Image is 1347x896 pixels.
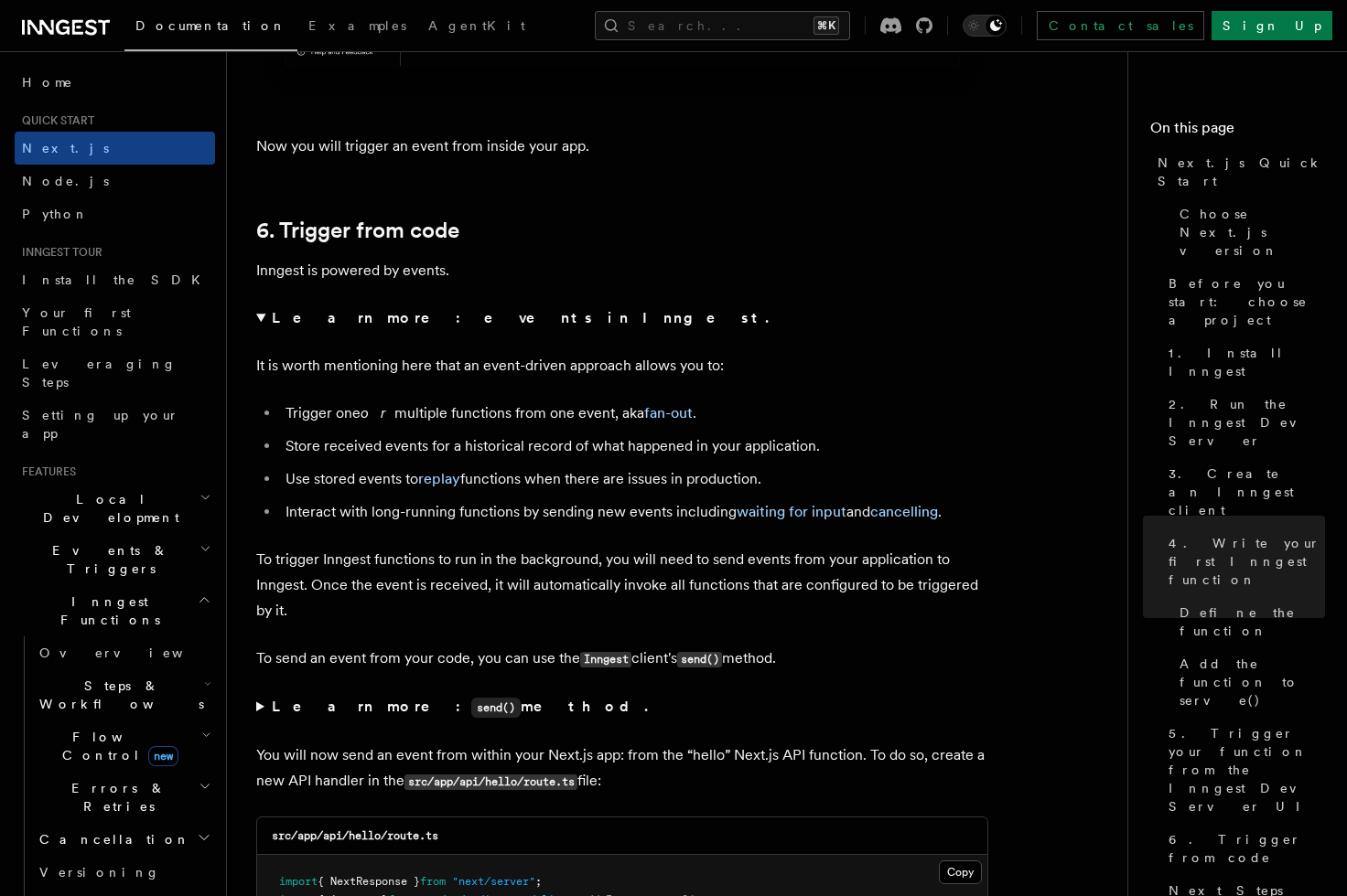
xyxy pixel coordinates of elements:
[32,779,199,816] span: Errors & Retries
[15,585,215,636] button: Inngest Functions
[124,5,297,51] a: Documentation
[1158,154,1325,190] span: Next.js Quick Start
[32,830,190,848] span: Cancellation
[256,694,988,720] summary: Learn more:send()method.
[15,534,215,585] button: Events & Triggers
[15,399,215,450] a: Setting up your app
[471,698,521,718] code: send()
[15,165,215,197] a: Node.js
[272,309,772,326] strong: Learn more: events in Inngest.
[256,133,988,159] p: Now you will trigger an event from inside your app.
[1161,336,1325,388] a: 1. Install Inngest
[272,829,438,842] code: src/app/api/hello/route.ts
[15,296,215,347] a: Your first Functions
[32,669,215,720] button: Steps & Workflows
[420,875,446,888] span: from
[280,433,988,459] li: Store received events for a historical record of what happened in your application.
[256,305,988,331] summary: Learn more: events in Inngest.
[22,141,109,155] span: Next.js
[15,132,215,165] a: Next.js
[15,592,198,629] span: Inngest Functions
[870,503,938,520] a: cancelling
[1180,205,1325,260] span: Choose Next.js version
[1169,395,1325,450] span: 2. Run the Inngest Dev Server
[39,645,228,660] span: Overview
[677,652,722,667] code: send()
[361,404,394,421] em: or
[1169,830,1325,867] span: 6. Trigger from code
[737,503,846,520] a: waiting for input
[280,466,988,492] li: Use stored events to functions when there are issues in production.
[32,728,201,764] span: Flow Control
[256,547,988,624] p: To trigger Inngest functions to run in the background, you will need to send events from your app...
[1169,724,1325,816] span: 5. Trigger your function from the Inngest Dev Server UI
[1161,388,1325,457] a: 2. Run the Inngest Dev Server
[272,698,652,715] strong: Learn more: method.
[318,875,420,888] span: { NextResponse }
[32,720,215,772] button: Flow Controlnew
[256,742,988,795] p: You will now send an event from within your Next.js app: from the “hello” Next.js API function. T...
[580,652,631,667] code: Inngest
[1172,596,1325,647] a: Define the function
[15,464,76,479] span: Features
[15,347,215,399] a: Leveraging Steps
[22,272,211,287] span: Install the SDK
[452,875,535,888] span: "next/server"
[595,11,850,40] button: Search...⌘K
[256,258,988,283] p: Inngest is powered by events.
[1161,823,1325,874] a: 6. Trigger from code
[15,263,215,296] a: Install the SDK
[1172,647,1325,717] a: Add the function to serve()
[32,677,204,713] span: Steps & Workflows
[39,865,160,880] span: Versioning
[279,875,318,888] span: import
[1169,534,1325,589] span: 4. Write your first Inngest function
[15,113,94,128] span: Quick start
[297,5,417,49] a: Examples
[1161,527,1325,596] a: 4. Write your first Inngest function
[1150,146,1325,197] a: Next.js Quick Start
[15,490,199,527] span: Local Development
[15,541,199,578] span: Events & Triggers
[256,645,988,672] p: To send an event from your code, you can use the client's method.
[963,15,1007,37] button: Toggle dark mode
[1161,267,1325,336] a: Before you start: choose a project
[1169,464,1325,519] span: 3. Create an Inngest client
[1161,457,1325,527] a: 3. Create an Inngest client
[22,408,179,441] span: Setting up your app
[135,18,286,33] span: Documentation
[22,357,177,389] span: Leveraging Steps
[256,218,459,243] a: 6. Trigger from code
[1180,603,1325,640] span: Define the function
[22,207,89,221] span: Python
[939,860,982,884] button: Copy
[1169,344,1325,380] span: 1. Install Inngest
[32,856,215,889] a: Versioning
[256,353,988,379] p: It is worth mentioning here that an event-driven approach allows you to:
[308,18,406,33] span: Examples
[15,483,215,534] button: Local Development
[22,73,73,91] span: Home
[280,400,988,426] li: Trigger one multiple functions from one event, aka .
[1161,717,1325,823] a: 5. Trigger your function from the Inngest Dev Server UI
[15,66,215,99] a: Home
[418,470,460,487] a: replay
[1150,117,1325,146] h4: On this page
[428,18,525,33] span: AgentKit
[1180,655,1325,709] span: Add the function to serve()
[1169,274,1325,329] span: Before you start: choose a project
[15,245,102,260] span: Inngest tour
[148,746,178,766] span: new
[644,404,693,421] a: fan-out
[22,174,109,188] span: Node.js
[1212,11,1332,40] a: Sign Up
[814,16,839,35] kbd: ⌘K
[404,774,577,790] code: src/app/api/hello/route.ts
[32,772,215,823] button: Errors & Retries
[280,499,988,525] li: Interact with long-running functions by sending new events including and .
[1172,197,1325,267] a: Choose Next.js version
[1037,11,1204,40] a: Contact sales
[22,305,131,338] span: Your first Functions
[32,823,215,856] button: Cancellation
[32,636,215,669] a: Overview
